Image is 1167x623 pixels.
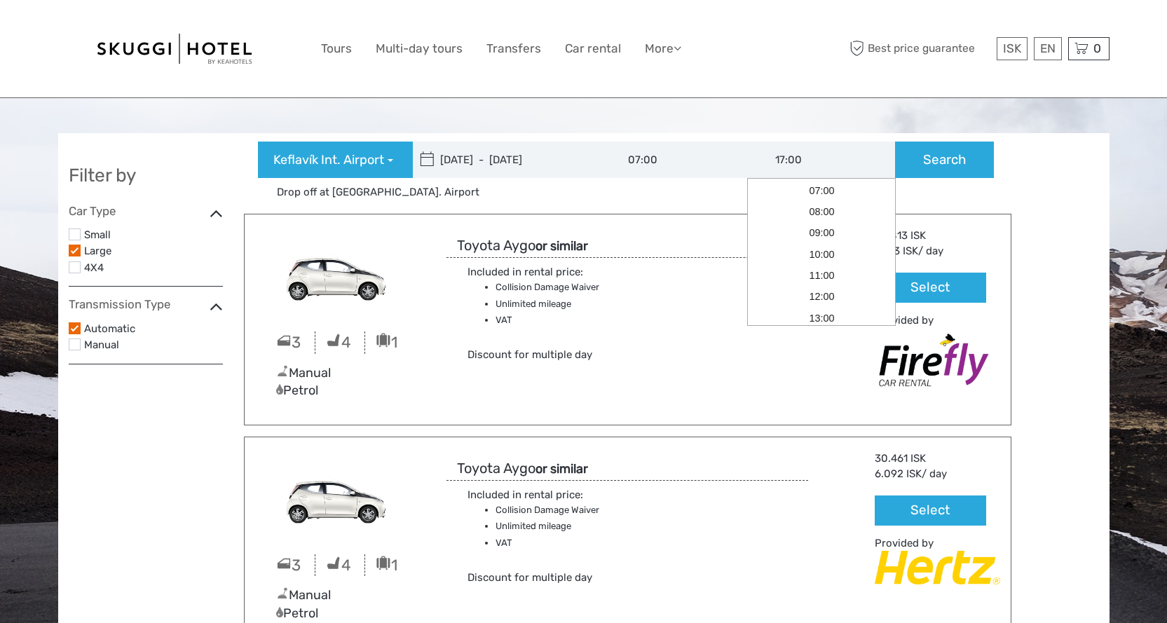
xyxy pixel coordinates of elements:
[365,331,415,353] div: 1
[875,551,999,584] img: Hertz_Car_Rental.png
[875,467,985,481] div: / day
[748,142,895,178] input: Drop off time
[376,39,463,59] a: Multi-day tours
[496,502,674,518] li: Collision Damage Waiver
[875,273,985,303] button: Select
[535,238,588,254] strong: or similar
[750,265,893,286] a: 11:00
[875,245,918,257] span: 5.163 ISK
[315,554,365,576] div: 4
[496,280,674,295] li: Collision Damage Waiver
[486,39,541,59] a: Transfers
[84,242,223,261] label: Large
[84,320,223,338] label: Automatic
[271,185,485,200] a: Drop off at [GEOGRAPHIC_DATA]. Airport
[496,519,674,534] li: Unlimited mileage
[875,228,999,243] div: 25.813 ISK
[1034,37,1062,60] div: EN
[1003,41,1021,55] span: ISK
[97,34,252,64] img: 99-664e38a9-d6be-41bb-8ec6-841708cbc997_logo_big.jpg
[266,554,315,576] div: 3
[69,165,223,187] h2: Filter by
[565,39,621,59] a: Car rental
[84,336,223,355] label: Manual
[847,37,993,60] span: Best price guarantee
[468,348,592,361] span: Discount for multiple day
[258,142,413,178] button: Keflavík Int. Airport
[84,226,223,245] label: Small
[273,151,384,170] span: Keflavík Int. Airport
[468,266,583,278] span: Included in rental price:
[84,259,223,278] label: 4X4
[69,204,223,218] h4: Car Type
[875,451,999,466] div: 30.461 ISK
[875,536,999,551] div: Provided by
[875,495,985,526] button: Select
[321,39,352,59] a: Tours
[496,535,674,551] li: VAT
[750,180,893,201] a: 07:00
[69,297,223,311] h4: Transmission Type
[468,571,592,584] span: Discount for multiple day
[315,331,365,353] div: 4
[365,554,415,576] div: 1
[645,39,681,59] a: More
[875,328,999,393] img: Firefly_Car_Rental.png
[266,331,315,353] div: 3
[266,364,415,400] div: Manual Petrol
[875,313,999,328] div: Provided by
[266,587,415,622] div: Manual Petrol
[895,142,994,178] button: Search
[457,460,595,477] h3: Toyota Aygo
[1091,41,1103,55] span: 0
[457,237,595,254] h3: Toyota Aygo
[750,223,893,244] a: 09:00
[413,142,602,178] input: Choose a pickup and return date
[468,488,583,501] span: Included in rental price:
[601,142,748,178] input: Pick up time
[496,313,674,328] li: VAT
[496,296,674,312] li: Unlimited mileage
[535,461,588,477] strong: or similar
[750,201,893,222] a: 08:00
[255,228,425,324] img: MBMN2.png
[255,451,425,547] img: MBMN2.png
[750,308,893,329] a: 13:00
[750,286,893,307] a: 12:00
[750,244,893,265] a: 10:00
[875,244,985,259] div: / day
[875,467,922,480] span: 6.092 ISK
